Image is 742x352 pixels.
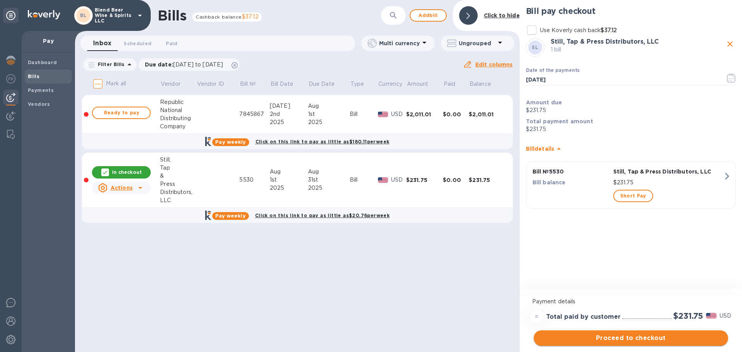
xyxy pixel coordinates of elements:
p: Pay [28,37,69,45]
p: Bill balance [533,179,610,186]
span: Due Date [309,80,345,88]
div: [DATE] [270,102,308,110]
label: Date of the payments [526,68,579,73]
b: Total payment amount [526,118,593,124]
b: Bill details [526,146,554,152]
strong: $37.12 [601,27,617,33]
b: Click to hide [484,12,520,19]
span: Vendor ID [197,80,234,88]
p: Bill № 5530 [533,168,610,175]
p: Ungrouped [459,39,495,47]
div: Press [160,180,196,188]
p: Filter Bills [95,61,125,68]
div: Aug [308,102,350,110]
h2: $231.75 [673,311,703,321]
p: Balance [470,80,491,88]
button: Ready to pay [92,107,151,119]
div: LLC [160,196,196,204]
span: Type [351,80,374,88]
div: Distributors, [160,188,196,196]
p: Bill № [240,80,256,88]
img: USD [378,177,388,183]
p: Due Date [309,80,335,88]
div: = [531,310,543,323]
div: Tap [160,164,196,172]
span: Balance [470,80,501,88]
div: 2nd [270,110,308,118]
p: Payment details [532,298,730,306]
div: & [160,172,196,180]
div: Company [160,122,196,131]
h1: Bills [158,7,186,24]
button: close [724,38,736,50]
div: Unpin categories [3,8,19,23]
b: SL [532,44,538,50]
b: Still, Tap & Press Distributors, LLC [551,38,659,45]
div: $2,011.01 [469,111,505,118]
span: Ready to pay [99,108,144,117]
b: Payments [28,87,54,93]
p: Vendor ID [197,80,224,88]
p: Vendor [161,80,180,88]
div: $231.75 [469,176,505,184]
button: Short Pay [613,190,653,202]
div: 31st [308,176,350,184]
p: $231.75 [526,106,736,114]
h3: Total paid by customer [546,313,621,321]
div: $0.00 [443,176,469,184]
div: Republic [160,98,196,106]
span: Paid [444,80,466,88]
span: $37.12 [242,14,259,20]
p: Multi currency [379,39,420,47]
p: Type [351,80,364,88]
b: Bills [28,73,39,79]
b: Pay weekly [215,139,246,145]
p: USD [720,312,731,320]
span: Proceed to checkout [540,333,722,343]
b: Click on this link to pay as little as $180.11 per week [255,139,390,145]
p: Use Koverly cash back [540,26,617,34]
p: Still, Tap & Press Distributors, LLC [613,168,723,175]
span: Scheduled [124,39,151,48]
div: Aug [270,168,308,176]
span: Short Pay [620,191,646,201]
button: Proceed to checkout [534,330,728,346]
span: Amount [407,80,439,88]
div: National [160,106,196,114]
div: $2,011.01 [406,111,443,118]
b: Dashboard [28,60,57,65]
b: Vendors [28,101,50,107]
div: 7845867 [239,110,270,118]
div: 1st [308,110,350,118]
span: Bill № [240,80,266,88]
img: USD [378,112,388,117]
p: Blend Beer Wine & Spirits LLC [95,7,133,24]
div: $0.00 [443,111,469,118]
span: Cashback balance [196,14,242,20]
b: Click on this link to pay as little as $20.76 per week [255,213,390,218]
span: Inbox [93,38,111,49]
img: Logo [28,10,60,19]
div: 2025 [308,118,350,126]
u: Edit columns [475,61,513,68]
button: Bill №5530Still, Tap & Press Distributors, LLCBill balance$231.75Short Pay [526,161,736,209]
p: USD [391,176,406,184]
div: Distributing [160,114,196,122]
div: Due date:[DATE] to [DATE] [139,58,240,71]
p: Mark all [106,80,126,88]
p: Due date : [145,61,227,68]
img: Foreign exchange [6,74,15,83]
span: Vendor [161,80,191,88]
div: $231.75 [406,176,443,184]
div: 1st [270,176,308,184]
p: $231.75 [613,179,723,187]
div: Bill [350,176,378,184]
b: Pay weekly [215,213,246,219]
span: [DATE] to [DATE] [173,61,223,68]
div: Aug [308,168,350,176]
h2: Bill pay checkout [526,6,736,16]
div: Bill [350,110,378,118]
div: Still, [160,156,196,164]
div: 2025 [308,184,350,192]
p: Paid [444,80,456,88]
